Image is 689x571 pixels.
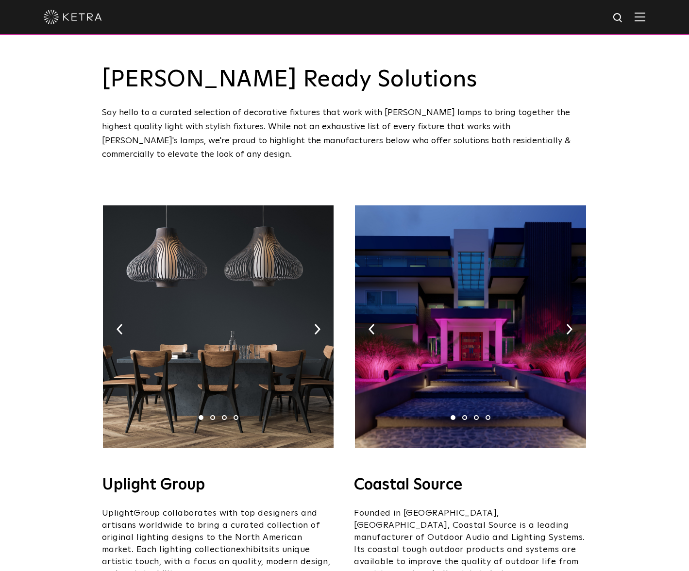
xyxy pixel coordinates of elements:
[44,10,102,24] img: ketra-logo-2019-white
[103,205,334,448] img: Uplight_Ketra_Image.jpg
[102,509,320,554] span: Group collaborates with top designers and artisans worldwide to bring a curated collection of ori...
[236,545,269,554] span: exhibits
[117,324,123,335] img: arrow-left-black.svg
[612,12,624,24] img: search icon
[102,68,588,91] h3: [PERSON_NAME] Ready Solutions
[102,509,134,518] span: Uplight
[102,477,335,493] h4: Uplight Group
[314,324,320,335] img: arrow-right-black.svg
[102,106,588,162] div: Say hello to a curated selection of decorative fixtures that work with [PERSON_NAME] lamps to bri...
[355,205,586,448] img: 03-1.jpg
[566,324,572,335] img: arrow-right-black.svg
[635,12,645,21] img: Hamburger%20Nav.svg
[369,324,375,335] img: arrow-left-black.svg
[354,477,587,493] h4: Coastal Source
